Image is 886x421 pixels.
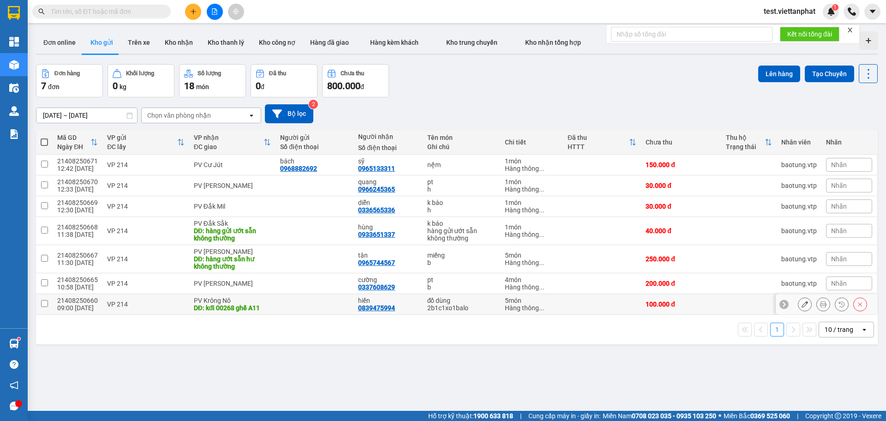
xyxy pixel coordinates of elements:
[360,83,364,90] span: đ
[756,6,823,17] span: test.viettanphat
[10,381,18,390] span: notification
[57,134,90,141] div: Mã GD
[428,411,513,421] span: Hỗ trợ kỹ thuật:
[726,143,765,150] div: Trạng thái
[57,259,98,266] div: 11:30 [DATE]
[57,231,98,238] div: 11:38 [DATE]
[505,304,558,312] div: Hàng thông thường
[358,199,418,206] div: diễn
[107,161,184,168] div: VP 214
[358,304,395,312] div: 0839475994
[568,143,629,150] div: HTTT
[83,31,120,54] button: Kho gửi
[57,143,90,150] div: Ngày ĐH
[358,206,395,214] div: 0336565336
[632,412,716,420] strong: 0708 023 035 - 0935 103 250
[358,165,395,172] div: 0965133311
[473,412,513,420] strong: 1900 633 818
[48,83,60,90] span: đơn
[370,39,419,46] span: Hàng kèm khách
[427,227,496,242] div: hàng gửi ướt sẵn không thường
[194,220,271,227] div: PV Đắk Sắk
[427,252,496,259] div: miếng
[505,223,558,231] div: 1 món
[827,7,835,16] img: icon-new-feature
[427,259,496,266] div: b
[427,283,496,291] div: b
[9,129,19,139] img: solution-icon
[120,31,157,54] button: Trên xe
[603,411,716,421] span: Miền Nam
[787,29,832,39] span: Kết nối tổng đài
[568,134,629,141] div: Đã thu
[194,304,271,312] div: DĐ: kđi 00268 ghế A11
[54,70,80,77] div: Đơn hàng
[646,138,717,146] div: Chưa thu
[358,252,418,259] div: tân
[539,259,545,266] span: ...
[505,186,558,193] div: Hàng thông thường
[120,83,126,90] span: kg
[57,157,98,165] div: 21408250671
[9,83,19,93] img: warehouse-icon
[10,402,18,410] span: message
[57,186,98,193] div: 12:33 [DATE]
[113,80,118,91] span: 0
[831,280,847,287] span: Nhãn
[505,297,558,304] div: 5 món
[190,8,197,15] span: plus
[831,255,847,263] span: Nhãn
[57,276,98,283] div: 21408250665
[646,255,717,263] div: 250.000 đ
[358,157,418,165] div: sỹ
[781,280,817,287] div: baotung.vtp
[251,64,317,97] button: Đã thu0đ
[57,199,98,206] div: 21408250669
[147,111,211,120] div: Chọn văn phòng nhận
[358,144,418,151] div: Số điện thoại
[198,70,221,77] div: Số lượng
[322,64,389,97] button: Chưa thu800.000đ
[646,280,717,287] div: 200.000 đ
[207,4,223,20] button: file-add
[427,134,496,141] div: Tên món
[505,157,558,165] div: 1 món
[505,138,558,146] div: Chi tiết
[358,186,395,193] div: 0966245365
[539,304,545,312] span: ...
[825,325,853,334] div: 10 / trang
[505,165,558,172] div: Hàng thông thường
[107,280,184,287] div: VP 214
[798,297,812,311] div: Sửa đơn hàng
[539,206,545,214] span: ...
[233,8,239,15] span: aim
[265,104,313,123] button: Bộ lọc
[9,37,19,47] img: dashboard-icon
[427,297,496,304] div: đồ dùng
[341,70,364,77] div: Chưa thu
[826,138,872,146] div: Nhãn
[269,70,286,77] div: Đã thu
[781,161,817,168] div: baotung.vtp
[781,138,817,146] div: Nhân viên
[427,276,496,283] div: pt
[228,4,244,20] button: aim
[831,227,847,235] span: Nhãn
[646,301,717,308] div: 100.000 đ
[868,7,877,16] span: caret-down
[248,112,255,119] svg: open
[505,276,558,283] div: 4 món
[358,297,418,304] div: hiền
[505,252,558,259] div: 5 món
[107,255,184,263] div: VP 214
[196,83,209,90] span: món
[864,4,880,20] button: caret-down
[256,80,261,91] span: 0
[832,4,838,11] sup: 1
[724,411,790,421] span: Miền Bắc
[107,134,177,141] div: VP gửi
[184,80,194,91] span: 18
[107,301,184,308] div: VP 214
[427,178,496,186] div: pt
[358,283,395,291] div: 0337608629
